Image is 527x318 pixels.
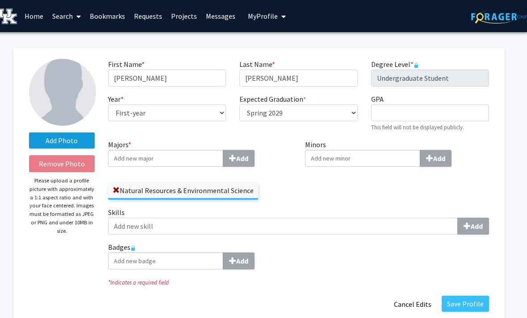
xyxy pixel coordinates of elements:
i: Indicates a required field [108,278,489,287]
a: Bookmarks [85,0,130,32]
a: Home [20,0,48,32]
svg: This information is provided and automatically updated by the University of Kentucky and is not e... [414,62,419,68]
label: GPA [371,94,384,104]
label: First Name [108,59,145,70]
b: Add [236,256,248,265]
label: Degree Level [371,59,419,70]
input: BadgesAdd [108,252,223,269]
span: My Profile [248,12,278,21]
b: Add [471,222,483,231]
img: ForagerOne Logo [471,10,527,24]
a: Projects [167,0,201,32]
button: Cancel Edits [388,296,437,313]
small: This field will not be displayed publicly. [371,124,464,131]
label: Minors [305,139,489,167]
button: Skills [457,218,489,235]
label: AddProfile Picture [29,132,95,149]
b: Add [433,154,445,163]
iframe: Chat [7,278,38,311]
a: Search [48,0,85,32]
label: Last Name [239,59,275,70]
label: Year [108,94,124,104]
label: Expected Graduation [239,94,306,104]
button: Majors* [223,150,255,167]
button: Remove Photo [29,155,95,172]
label: Skills [108,207,489,235]
input: SkillsAdd [108,218,458,235]
button: Save Profile [442,296,489,312]
a: Messages [201,0,240,32]
label: Majors [108,139,292,167]
label: Natural Resources & Environmental Science [108,183,258,198]
b: Add [236,154,248,163]
button: Badges [223,252,255,269]
input: MinorsAdd [305,150,420,167]
p: Please upload a profile picture with approximately a 1:1 aspect ratio and with your face centered... [29,177,95,235]
img: Profile Picture [29,59,96,126]
input: Majors*Add [108,150,223,167]
label: Badges [108,242,489,269]
a: Requests [130,0,167,32]
button: Minors [420,150,452,167]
